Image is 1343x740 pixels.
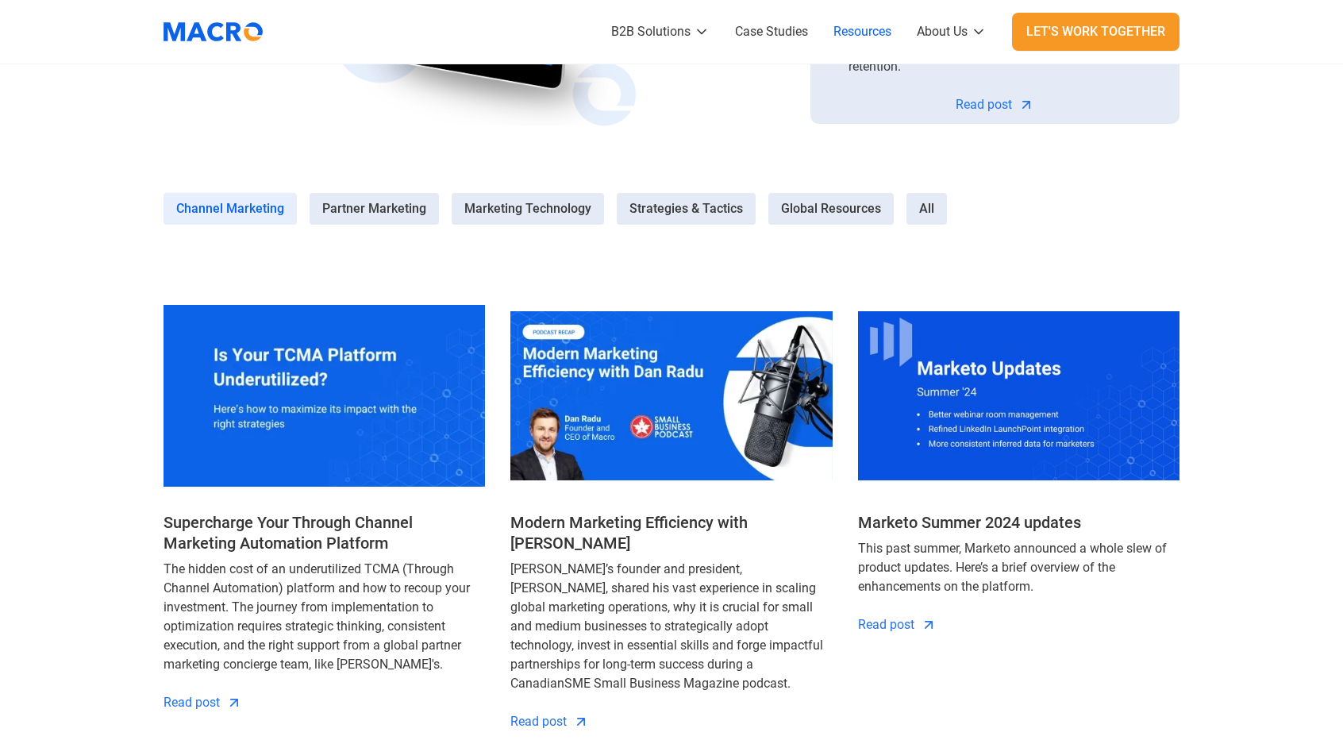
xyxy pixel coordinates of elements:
a: Supercharge Your Through Channel Marketing Automation Platform [164,512,485,553]
div: This past summer, Marketo announced a whole slew of product updates. Here’s a brief overview of t... [858,539,1179,596]
div: Read post [510,712,567,731]
div: About Us [917,22,968,41]
a: Let's Work Together [1012,13,1179,51]
span: Partner Marketing [322,199,426,218]
a: Read post [164,693,242,712]
div: [PERSON_NAME]’s founder and president, [PERSON_NAME], shared his vast experience in scaling globa... [510,560,832,693]
img: Marketo Summer 2024 updates [858,305,1179,487]
div: Read post [164,693,220,712]
img: Modern Marketing Efficiency with Dan Radu [510,305,832,487]
form: Email Form [164,193,1179,229]
span: Channel Marketing [176,199,284,218]
a: Read post [510,712,589,731]
a: home [164,12,275,52]
div: B2B Solutions [611,22,691,41]
div: The hidden cost of an underutilized TCMA (Through Channel Automation) platform and how to recoup ... [164,560,485,674]
a: Read post [858,615,937,634]
a: Marketo Summer 2024 updates [858,512,1081,533]
a: Modern Marketing Efficiency with [PERSON_NAME] [510,512,832,553]
span: All [919,199,934,218]
span: Strategies & Tactics [629,199,743,218]
div: Let's Work Together [1026,22,1165,41]
span: Global Resources [781,199,881,218]
img: Macromator Logo [156,12,271,52]
a: Read post [956,95,1034,114]
div: Read post [956,95,1012,114]
span: Marketing Technology [464,199,591,218]
div: Read post [858,615,914,634]
img: Supercharge Your Through Channel Marketing Automation Platform [164,305,485,487]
